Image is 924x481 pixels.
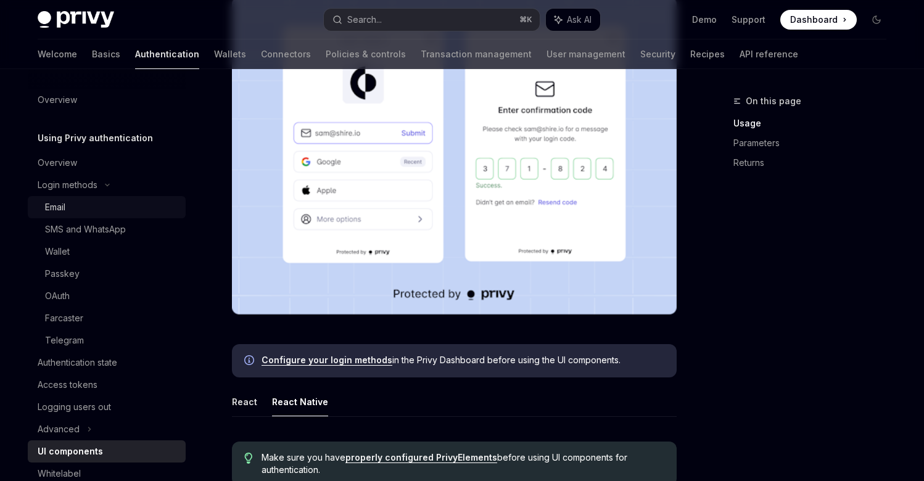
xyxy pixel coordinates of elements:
a: Demo [692,14,717,26]
a: UI components [28,440,186,462]
a: SMS and WhatsApp [28,218,186,240]
div: Authentication state [38,355,117,370]
svg: Tip [244,453,253,464]
a: Recipes [690,39,725,69]
div: Telegram [45,333,84,348]
h5: Using Privy authentication [38,131,153,146]
a: Usage [733,113,896,133]
div: Whitelabel [38,466,81,481]
a: Wallet [28,240,186,263]
button: Ask AI [546,9,600,31]
a: Wallets [214,39,246,69]
a: Email [28,196,186,218]
span: Ask AI [567,14,592,26]
button: Toggle dark mode [867,10,886,30]
div: Search... [347,12,382,27]
div: Logging users out [38,400,111,414]
button: Search...⌘K [324,9,540,31]
svg: Info [244,355,257,368]
span: On this page [746,94,801,109]
span: ⌘ K [519,15,532,25]
a: User management [547,39,625,69]
a: Support [732,14,765,26]
div: Advanced [38,422,80,437]
a: API reference [740,39,798,69]
div: UI components [38,444,103,459]
div: Overview [38,155,77,170]
div: Wallet [45,244,70,259]
a: Welcome [38,39,77,69]
a: Farcaster [28,307,186,329]
div: Email [45,200,65,215]
span: Make sure you have before using UI components for authentication. [262,451,664,476]
span: in the Privy Dashboard before using the UI components. [262,354,664,366]
a: Authentication state [28,351,186,374]
a: Telegram [28,329,186,351]
img: dark logo [38,11,114,28]
a: Overview [28,152,186,174]
div: SMS and WhatsApp [45,222,126,237]
a: Policies & controls [326,39,406,69]
a: Basics [92,39,120,69]
div: OAuth [45,289,70,303]
a: Logging users out [28,396,186,418]
a: Transaction management [421,39,532,69]
a: Authentication [135,39,199,69]
a: Parameters [733,133,896,153]
a: Access tokens [28,374,186,396]
div: Passkey [45,266,80,281]
div: Login methods [38,178,97,192]
button: React Native [272,387,328,416]
a: Configure your login methods [262,355,392,366]
a: OAuth [28,285,186,307]
a: Dashboard [780,10,857,30]
a: Overview [28,89,186,111]
span: Dashboard [790,14,838,26]
a: Security [640,39,675,69]
a: Connectors [261,39,311,69]
a: Returns [733,153,896,173]
div: Farcaster [45,311,83,326]
a: properly configured PrivyElements [345,452,497,463]
div: Overview [38,92,77,107]
button: React [232,387,257,416]
div: Access tokens [38,377,97,392]
a: Passkey [28,263,186,285]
